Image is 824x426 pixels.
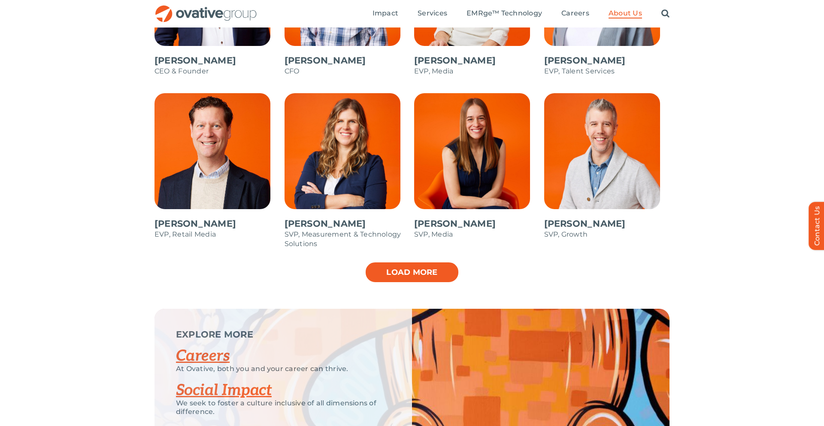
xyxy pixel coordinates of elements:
[561,9,589,18] a: Careers
[176,381,272,400] a: Social Impact
[154,4,257,12] a: OG_Full_horizontal_RGB
[176,330,391,339] p: EXPLORE MORE
[609,9,642,18] a: About Us
[418,9,447,18] a: Services
[176,347,230,365] a: Careers
[365,262,459,283] a: Load more
[661,9,669,18] a: Search
[467,9,542,18] a: EMRge™ Technology
[176,399,391,416] p: We seek to foster a culture inclusive of all dimensions of difference.
[373,9,398,18] a: Impact
[176,365,391,373] p: At Ovative, both you and your career can thrive.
